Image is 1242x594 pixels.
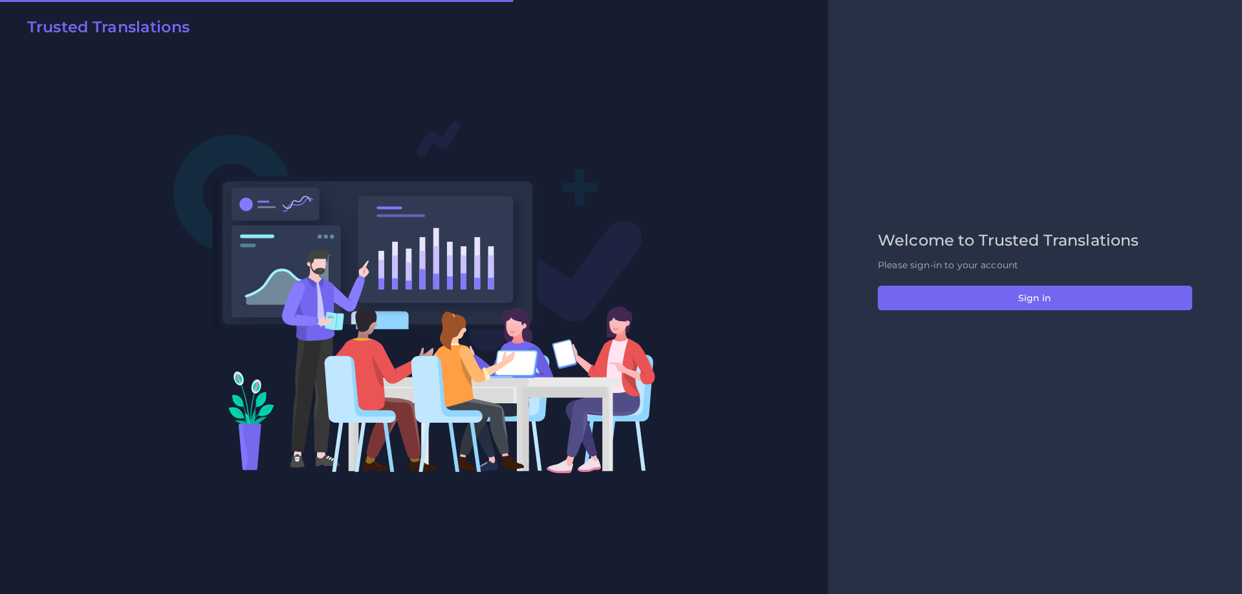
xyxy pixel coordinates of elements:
h2: Trusted Translations [27,18,190,37]
h2: Welcome to Trusted Translations [878,231,1192,250]
button: Sign in [878,286,1192,310]
img: Login V2 [173,120,656,474]
p: Please sign-in to your account [878,259,1192,272]
a: Trusted Translations [18,18,190,41]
